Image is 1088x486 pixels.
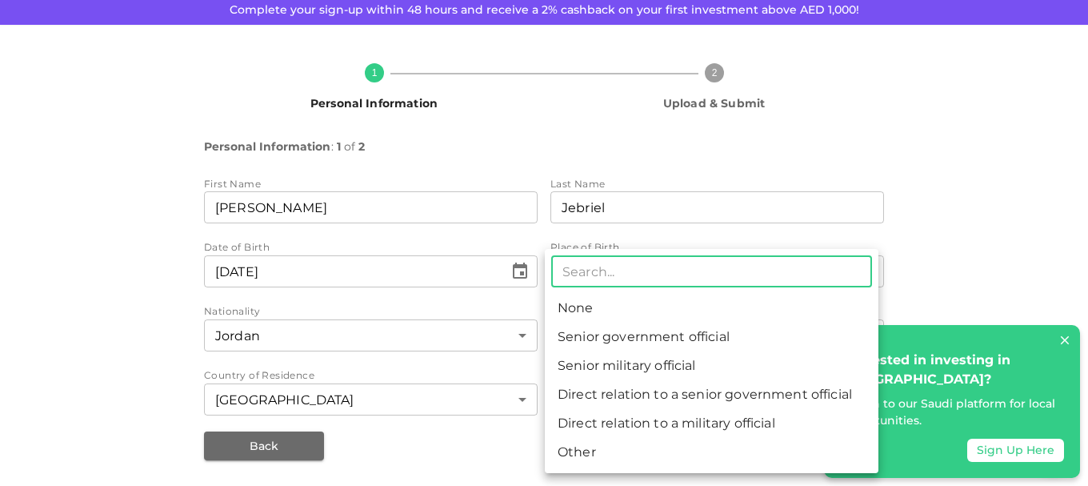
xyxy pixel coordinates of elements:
[545,438,878,467] li: Other
[545,351,878,380] li: Senior military official
[545,409,878,438] li: Direct relation to a military official
[551,255,872,287] input: Search...
[545,294,878,323] li: None
[545,380,878,409] li: Direct relation to a senior government official
[545,323,878,351] li: Senior government official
